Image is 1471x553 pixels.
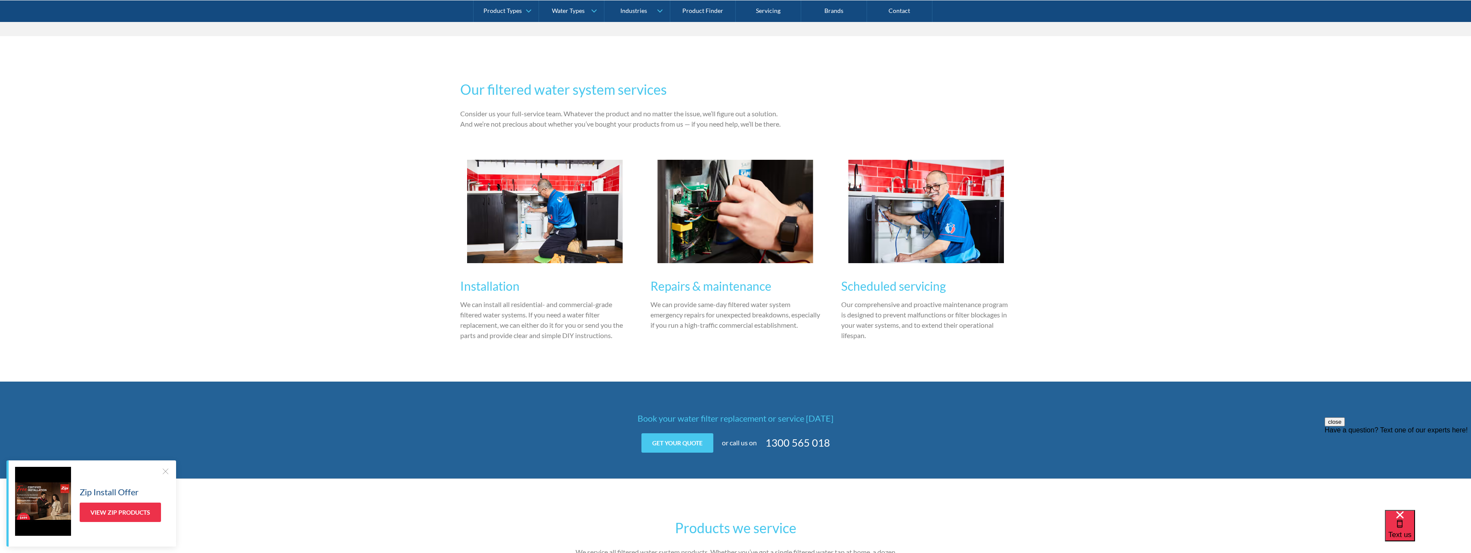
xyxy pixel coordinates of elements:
[657,160,813,263] img: The Water People team member working on switch board for water filter
[467,160,623,263] img: The Water People team member installing filter under sink
[841,277,1011,295] h3: Scheduled servicing
[80,485,139,498] h5: Zip Install Offer
[460,79,791,100] h2: Our filtered water system services
[641,433,713,453] a: Get your quote
[80,503,161,522] a: View Zip Products
[848,160,1004,263] img: The Water People team member servicing water filter
[620,7,647,14] div: Industries
[765,435,830,450] a: 1300 565 018
[460,277,630,295] h3: Installation
[483,7,522,14] div: Product Types
[841,299,1011,341] p: Our comprehensive and proactive maintenance program is designed to prevent malfunctions or filter...
[568,518,904,538] h2: Products we service
[460,299,630,341] p: We can install all residential- and commercial-grade filtered water systems. If you need a water ...
[722,438,757,448] p: or call us on
[15,467,71,536] img: Zip Install Offer
[650,277,821,295] h3: Repairs & maintenance
[460,109,791,129] p: Consider us your full-service team. Whatever the product and no matter the issue, we’ll figure ou...
[1325,417,1471,521] iframe: podium webchat widget prompt
[650,299,821,330] p: We can provide same-day filtered water system emergency repairs for unexpected breakdowns, especi...
[568,412,904,425] h3: Book your water filter replacement or service [DATE]
[1385,510,1471,553] iframe: podium webchat widget bubble
[552,7,585,14] div: Water Types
